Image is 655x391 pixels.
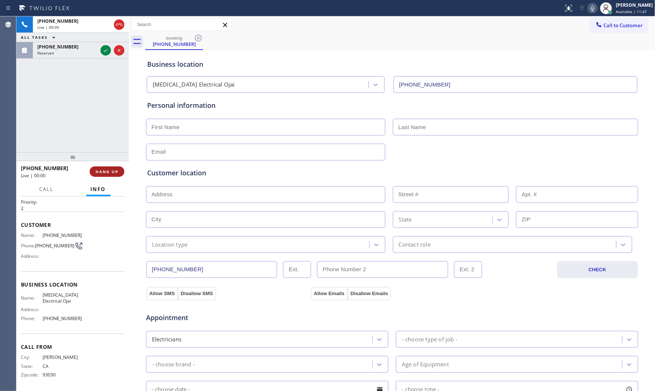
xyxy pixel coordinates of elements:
[393,186,509,203] input: Street #
[146,186,385,203] input: Address
[146,144,385,160] input: Email
[91,186,106,193] span: Info
[283,261,311,278] input: Ext.
[348,287,391,300] button: Disallow Emails
[178,287,216,300] button: Disallow SMS
[37,44,78,50] span: [PHONE_NUMBER]
[146,313,309,323] span: Appointment
[96,169,118,174] span: HANG UP
[43,316,83,321] span: [PHONE_NUMBER]
[454,261,482,278] input: Ext. 2
[40,186,54,193] span: Call
[616,9,647,14] span: Available | 11:47
[317,261,448,278] input: Phone Number 2
[146,119,385,135] input: First Name
[43,372,83,378] span: 93030
[152,335,181,344] div: Electricians
[21,307,43,312] span: Address:
[616,2,653,8] div: [PERSON_NAME]
[393,119,638,135] input: Last Name
[131,19,232,31] input: Search
[399,240,431,249] div: Contact role
[21,316,43,321] span: Phone:
[402,335,457,344] div: - choose type of job -
[587,3,598,13] button: Mute
[21,253,43,259] span: Address:
[146,35,202,41] div: booking
[114,45,124,56] button: Reject
[147,59,637,69] div: Business location
[35,243,74,248] span: [PHONE_NUMBER]
[146,211,385,228] input: City
[21,221,124,228] span: Customer
[16,33,63,42] button: ALL TASKS
[153,81,235,89] div: [MEDICAL_DATA] Electrical Ojai
[21,372,43,378] span: Zipcode:
[21,243,35,248] span: Phone:
[21,281,124,288] span: Business location
[35,182,58,197] button: Call
[147,168,637,178] div: Customer location
[146,261,277,278] input: Phone Number
[603,22,643,29] span: Call to Customer
[43,363,83,369] span: CA
[21,343,124,350] span: Call From
[590,18,648,32] button: Call to Customer
[43,292,83,304] span: [MEDICAL_DATA] Electrical Ojai
[516,186,638,203] input: Apt. #
[21,165,68,172] span: [PHONE_NUMBER]
[90,166,124,177] button: HANG UP
[21,232,43,238] span: Name:
[37,25,59,30] span: Live | 00:00
[147,100,637,110] div: Personal information
[146,41,202,47] div: [PHONE_NUMBER]
[146,33,202,49] div: (805) 340-7451
[21,172,46,179] span: Live | 00:00
[21,35,48,40] span: ALL TASKS
[557,261,638,278] button: CHECK
[394,76,637,93] input: Phone Number
[21,363,43,369] span: State:
[100,45,111,56] button: Accept
[114,19,124,30] button: Hang up
[399,215,412,224] div: State
[146,287,178,300] button: Allow SMS
[86,182,111,197] button: Info
[21,205,124,212] p: 2
[37,18,78,24] span: [PHONE_NUMBER]
[21,199,124,205] h2: Priority:
[152,240,188,249] div: Location type
[21,295,43,301] span: Name:
[311,287,347,300] button: Allow Emails
[402,360,449,369] div: Age of Equipment
[152,360,195,369] div: - choose brand -
[516,211,638,228] input: ZIP
[37,50,54,56] span: Reserved
[43,232,83,238] span: [PHONE_NUMBER]
[21,354,43,360] span: City:
[43,354,83,360] span: [PERSON_NAME]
